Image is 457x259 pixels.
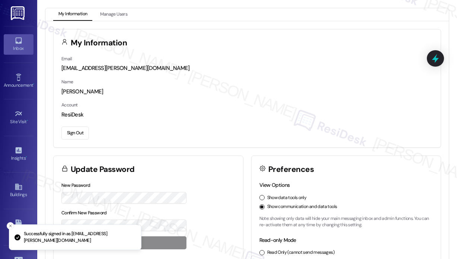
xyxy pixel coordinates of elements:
[4,34,33,54] a: Inbox
[26,154,27,160] span: •
[259,182,290,188] label: View Options
[95,8,132,21] button: Manage Users
[61,64,433,72] div: [EMAIL_ADDRESS][PERSON_NAME][DOMAIN_NAME]
[259,215,433,228] p: Note: showing only data will hide your main messaging inbox and admin functions. You can re-activ...
[61,111,433,119] div: ResiDesk
[4,144,33,164] a: Insights •
[4,108,33,128] a: Site Visit •
[4,180,33,201] a: Buildings
[259,237,296,243] label: Read-only Mode
[7,222,14,230] button: Close toast
[267,249,335,256] label: Read Only (cannot send messages)
[27,118,28,123] span: •
[267,204,337,210] label: Show communication and data tools
[24,231,135,244] p: Successfully signed in as [EMAIL_ADDRESS][PERSON_NAME][DOMAIN_NAME]
[61,79,73,85] label: Name
[268,166,314,173] h3: Preferences
[11,6,26,20] img: ResiDesk Logo
[61,88,433,96] div: [PERSON_NAME]
[4,217,33,237] a: Leads
[61,102,78,108] label: Account
[61,210,107,216] label: Confirm New Password
[33,81,34,87] span: •
[71,166,135,173] h3: Update Password
[61,182,90,188] label: New Password
[61,127,89,140] button: Sign Out
[53,8,92,21] button: My Information
[61,56,72,62] label: Email
[71,39,127,47] h3: My Information
[267,195,307,201] label: Show data tools only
